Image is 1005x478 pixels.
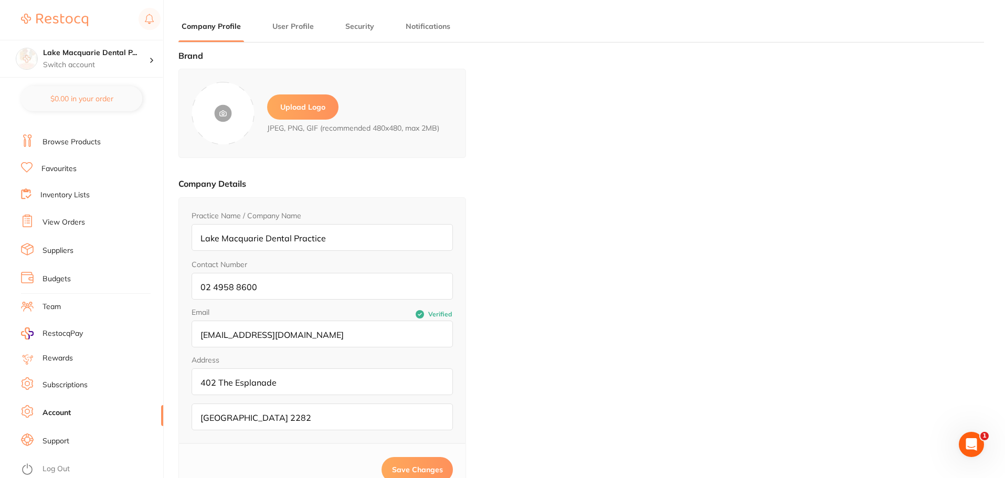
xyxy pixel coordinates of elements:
button: Security [342,22,377,31]
label: Brand [178,50,203,61]
label: Email [192,308,322,316]
button: Log Out [21,461,160,478]
a: Subscriptions [43,380,88,390]
label: Upload Logo [267,94,338,120]
img: RestocqPay [21,327,34,339]
a: Browse Products [43,137,101,147]
a: Support [43,436,69,447]
button: $0.00 in your order [21,86,142,111]
button: Notifications [403,22,453,31]
legend: Address [192,356,219,364]
label: Contact Number [192,260,247,269]
button: User Profile [269,22,317,31]
a: RestocqPay [21,327,83,339]
span: RestocqPay [43,328,83,339]
label: Company Details [178,178,246,189]
a: Restocq Logo [21,8,88,32]
span: Save Changes [392,465,443,474]
span: Verified [428,311,452,318]
a: Team [43,302,61,312]
a: Log Out [43,464,70,474]
label: Practice Name / Company Name [192,211,301,220]
img: Lake Macquarie Dental Practice [16,48,37,69]
a: Budgets [43,274,71,284]
a: Suppliers [43,246,73,256]
p: Switch account [43,60,149,70]
a: Rewards [43,353,73,364]
span: JPEG, PNG, GIF (recommended 480x480, max 2MB) [267,124,439,132]
a: View Orders [43,217,85,228]
img: Restocq Logo [21,14,88,26]
iframe: Intercom live chat [959,432,984,457]
button: Company Profile [178,22,244,31]
h4: Lake Macquarie Dental Practice [43,48,149,58]
a: Favourites [41,164,77,174]
span: 1 [980,432,989,440]
a: Inventory Lists [40,190,90,200]
a: Account [43,408,71,418]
